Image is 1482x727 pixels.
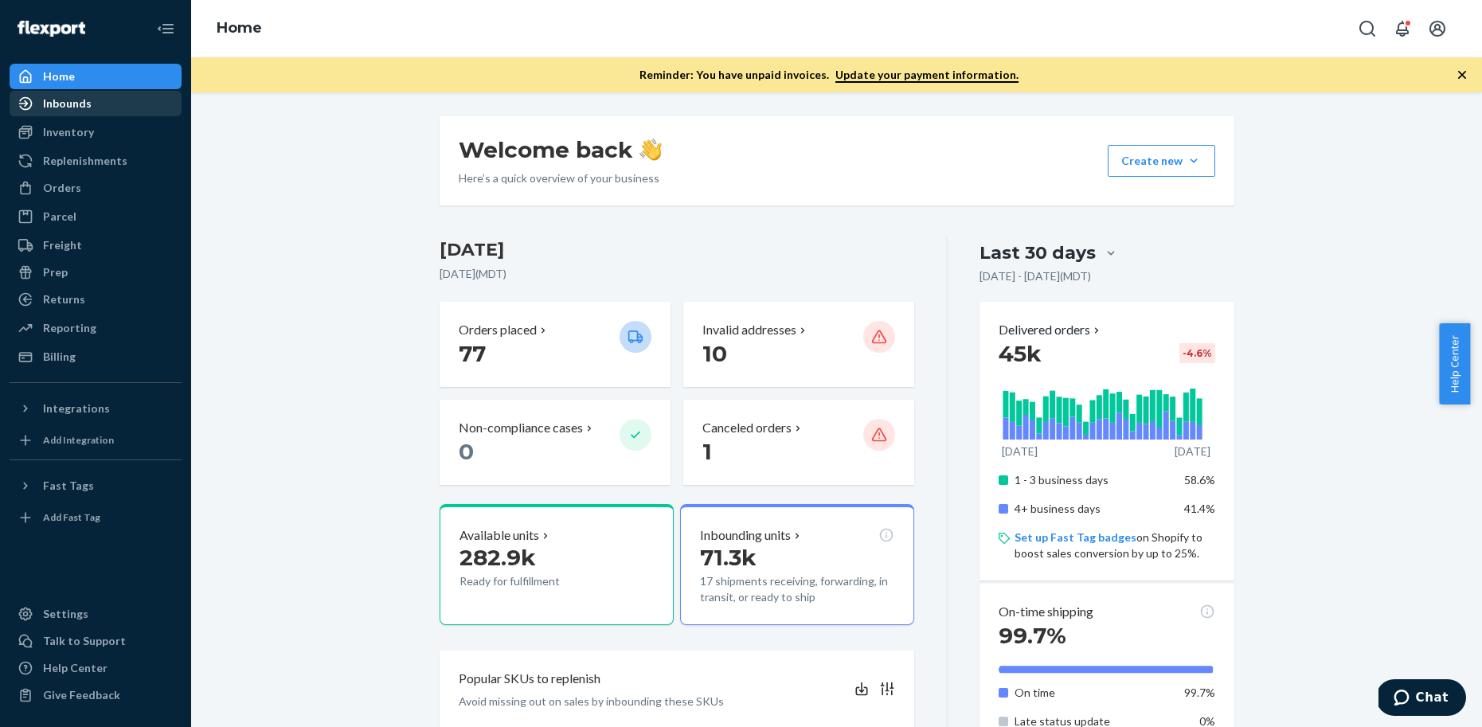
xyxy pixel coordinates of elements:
a: Home [10,64,182,89]
button: Give Feedback [10,682,182,708]
img: Flexport logo [18,21,85,37]
a: Reporting [10,315,182,341]
a: Add Fast Tag [10,505,182,530]
p: Avoid missing out on sales by inbounding these SKUs [459,694,724,709]
ol: breadcrumbs [204,6,275,52]
div: Add Fast Tag [43,510,100,524]
span: 99.7% [1184,686,1215,699]
p: Reminder: You have unpaid invoices. [639,67,1019,83]
p: 4+ business days [1015,501,1171,517]
p: On time [1015,685,1171,701]
span: 41.4% [1184,502,1215,515]
div: Prep [43,264,68,280]
button: Available units282.9kReady for fulfillment [440,504,674,625]
div: Add Integration [43,433,114,447]
a: Freight [10,233,182,258]
a: Orders [10,175,182,201]
button: Open notifications [1386,13,1418,45]
button: Non-compliance cases 0 [440,400,671,485]
a: Prep [10,260,182,285]
button: Close Navigation [150,13,182,45]
a: Add Integration [10,428,182,453]
p: [DATE] [1002,444,1038,459]
div: -4.6 % [1179,343,1215,363]
button: Canceled orders 1 [683,400,914,485]
button: Create new [1108,145,1215,177]
button: Open Search Box [1351,13,1383,45]
div: Last 30 days [980,240,1096,265]
span: 282.9k [459,544,536,571]
div: Help Center [43,660,108,676]
div: Inventory [43,124,94,140]
div: Integrations [43,401,110,416]
button: Inbounding units71.3k17 shipments receiving, forwarding, in transit, or ready to ship [680,504,914,625]
div: Replenishments [43,153,127,169]
div: Give Feedback [43,687,120,703]
button: Invalid addresses 10 [683,302,914,387]
h1: Welcome back [459,135,662,164]
span: 99.7% [999,622,1066,649]
div: Orders [43,180,81,196]
button: Orders placed 77 [440,302,671,387]
p: On-time shipping [999,603,1093,621]
div: Home [43,68,75,84]
button: Delivered orders [999,321,1103,339]
a: Update your payment information. [835,68,1019,83]
p: Canceled orders [702,419,792,437]
p: Available units [459,526,539,545]
img: hand-wave emoji [639,139,662,161]
span: 58.6% [1184,473,1215,487]
a: Set up Fast Tag badges [1015,530,1136,544]
p: [DATE] [1175,444,1210,459]
div: Inbounds [43,96,92,111]
p: [DATE] ( MDT ) [440,266,915,282]
button: Fast Tags [10,473,182,498]
p: Orders placed [459,321,537,339]
span: 71.3k [700,544,757,571]
h3: [DATE] [440,237,915,263]
button: Talk to Support [10,628,182,654]
button: Open account menu [1421,13,1453,45]
a: Parcel [10,204,182,229]
a: Help Center [10,655,182,681]
div: Settings [43,606,88,622]
p: Inbounding units [700,526,791,545]
div: Returns [43,291,85,307]
div: Reporting [43,320,96,336]
span: 10 [702,340,727,367]
a: Settings [10,601,182,627]
a: Inventory [10,119,182,145]
div: Freight [43,237,82,253]
p: 1 - 3 business days [1015,472,1171,488]
p: Popular SKUs to replenish [459,670,600,688]
p: [DATE] - [DATE] ( MDT ) [980,268,1091,284]
div: Billing [43,349,76,365]
p: Non-compliance cases [459,419,583,437]
button: Integrations [10,396,182,421]
div: Talk to Support [43,633,126,649]
div: Parcel [43,209,76,225]
span: 45k [999,340,1042,367]
p: Ready for fulfillment [459,573,607,589]
div: Fast Tags [43,478,94,494]
p: 17 shipments receiving, forwarding, in transit, or ready to ship [700,573,894,605]
a: Replenishments [10,148,182,174]
span: 1 [702,438,712,465]
iframe: Opens a widget where you can chat to one of our agents [1378,679,1466,719]
a: Inbounds [10,91,182,116]
p: Here’s a quick overview of your business [459,170,662,186]
a: Billing [10,344,182,369]
span: 0 [459,438,474,465]
p: Invalid addresses [702,321,796,339]
a: Returns [10,287,182,312]
span: 77 [459,340,486,367]
button: Help Center [1439,323,1470,405]
a: Home [217,19,262,37]
p: on Shopify to boost sales conversion by up to 25%. [1015,530,1214,561]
